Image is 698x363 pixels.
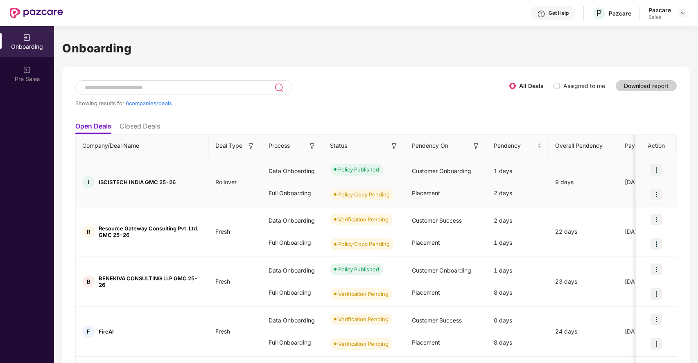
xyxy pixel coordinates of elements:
li: Closed Deals [120,122,160,134]
span: P [596,8,602,18]
span: Placement [412,289,440,296]
div: 24 days [549,327,618,336]
img: icon [651,238,662,250]
span: Customer Onboarding [412,267,471,274]
span: ISCISTECH INDIA GMC 25-26 [99,179,176,185]
span: Placement [412,339,440,346]
div: 2 days [487,182,549,204]
div: Full Onboarding [262,232,323,254]
label: Assigned to me [563,82,605,89]
img: icon [651,189,662,200]
div: Data Onboarding [262,309,323,331]
div: I [82,176,95,188]
div: 1 days [487,160,549,182]
div: 1 days [487,232,549,254]
span: Customer Success [412,317,462,324]
th: Payment Done [618,135,680,157]
div: 8 days [487,282,549,304]
img: svg+xml;base64,PHN2ZyB3aWR0aD0iMTYiIGhlaWdodD0iMTYiIHZpZXdCb3g9IjAgMCAxNiAxNiIgZmlsbD0ibm9uZSIgeG... [472,142,480,150]
img: icon [651,214,662,225]
div: Sales [648,14,671,20]
div: Pazcare [609,9,631,17]
div: 2 days [487,210,549,232]
div: Verification Pending [338,315,389,323]
div: R [82,225,95,238]
img: New Pazcare Logo [10,8,63,18]
img: svg+xml;base64,PHN2ZyB3aWR0aD0iMTYiIGhlaWdodD0iMTYiIHZpZXdCb3g9IjAgMCAxNiAxNiIgZmlsbD0ibm9uZSIgeG... [247,142,255,150]
div: Policy Published [338,265,379,273]
span: Fresh [209,228,237,235]
img: svg+xml;base64,PHN2ZyBpZD0iSGVscC0zMngzMiIgeG1sbnM9Imh0dHA6Ly93d3cudzMub3JnLzIwMDAvc3ZnIiB3aWR0aD... [537,10,545,18]
span: BENEKIVA CONSULTING LLP GMC 25-26 [99,275,202,288]
span: Pendency [494,141,535,150]
div: Full Onboarding [262,282,323,304]
div: [DATE] [618,227,680,236]
h1: Onboarding [62,39,690,57]
span: 6 companies/deals [126,100,172,106]
div: Verification Pending [338,215,389,223]
span: FireAI [99,328,114,335]
div: [DATE] [618,327,680,336]
div: 22 days [549,227,618,236]
span: Pendency On [412,141,448,150]
th: Action [636,135,677,157]
span: Placement [412,239,440,246]
button: Download report [616,80,677,91]
th: Company/Deal Name [76,135,209,157]
div: Pazcare [648,6,671,14]
th: Overall Pendency [549,135,618,157]
div: F [82,325,95,338]
div: B [82,275,95,288]
div: Full Onboarding [262,182,323,204]
div: Verification Pending [338,290,389,298]
span: Deal Type [215,141,242,150]
li: Open Deals [75,122,111,134]
img: icon [651,338,662,349]
img: svg+xml;base64,PHN2ZyB3aWR0aD0iMjAiIGhlaWdodD0iMjAiIHZpZXdCb3g9IjAgMCAyMCAyMCIgZmlsbD0ibm9uZSIgeG... [23,66,31,74]
span: Customer Onboarding [412,167,471,174]
img: svg+xml;base64,PHN2ZyB3aWR0aD0iMTYiIGhlaWdodD0iMTYiIHZpZXdCb3g9IjAgMCAxNiAxNiIgZmlsbD0ibm9uZSIgeG... [308,142,316,150]
span: Resource Gateway Consulting Pvt. Ltd. GMC 25-26 [99,225,202,238]
img: icon [651,313,662,325]
span: Status [330,141,347,150]
img: svg+xml;base64,PHN2ZyBpZD0iRHJvcGRvd24tMzJ4MzIiIHhtbG5zPSJodHRwOi8vd3d3LnczLm9yZy8yMDAwL3N2ZyIgd2... [680,10,687,16]
img: svg+xml;base64,PHN2ZyB3aWR0aD0iMjAiIGhlaWdodD0iMjAiIHZpZXdCb3g9IjAgMCAyMCAyMCIgZmlsbD0ibm9uZSIgeG... [23,34,31,42]
img: svg+xml;base64,PHN2ZyB3aWR0aD0iMTYiIGhlaWdodD0iMTYiIHZpZXdCb3g9IjAgMCAxNiAxNiIgZmlsbD0ibm9uZSIgeG... [390,142,398,150]
span: Placement [412,189,440,196]
div: Data Onboarding [262,160,323,182]
img: svg+xml;base64,PHN2ZyB3aWR0aD0iMjQiIGhlaWdodD0iMjUiIHZpZXdCb3g9IjAgMCAyNCAyNSIgZmlsbD0ibm9uZSIgeG... [274,83,284,92]
span: Rollover [209,178,243,185]
div: Policy Published [338,165,379,174]
span: Payment Done [625,141,666,150]
div: Get Help [549,10,569,16]
div: [DATE] [618,178,680,187]
span: Fresh [209,328,237,335]
div: Policy Copy Pending [338,240,390,248]
div: 0 days [487,309,549,331]
div: [DATE] [618,277,680,286]
div: Showing results for [75,100,509,106]
img: icon [651,264,662,275]
div: Verification Pending [338,340,389,348]
img: icon [651,288,662,300]
label: All Deals [519,82,544,89]
span: Process [269,141,290,150]
div: 23 days [549,277,618,286]
div: 8 days [487,331,549,354]
div: Policy Copy Pending [338,190,390,198]
div: Data Onboarding [262,259,323,282]
span: Customer Success [412,217,462,224]
img: icon [651,164,662,176]
span: Fresh [209,278,237,285]
div: 1 days [487,259,549,282]
div: 9 days [549,178,618,187]
div: Full Onboarding [262,331,323,354]
div: Data Onboarding [262,210,323,232]
th: Pendency [487,135,549,157]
